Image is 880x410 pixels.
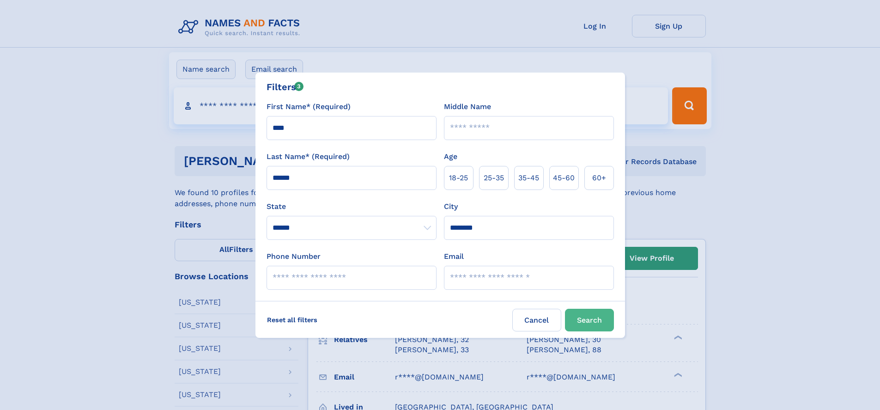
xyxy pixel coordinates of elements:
[267,251,321,262] label: Phone Number
[267,101,351,112] label: First Name* (Required)
[267,80,304,94] div: Filters
[444,251,464,262] label: Email
[565,309,614,331] button: Search
[444,101,491,112] label: Middle Name
[444,201,458,212] label: City
[484,172,504,184] span: 25‑35
[261,309,323,331] label: Reset all filters
[267,201,437,212] label: State
[518,172,539,184] span: 35‑45
[512,309,561,331] label: Cancel
[553,172,575,184] span: 45‑60
[592,172,606,184] span: 60+
[449,172,468,184] span: 18‑25
[267,151,350,162] label: Last Name* (Required)
[444,151,457,162] label: Age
